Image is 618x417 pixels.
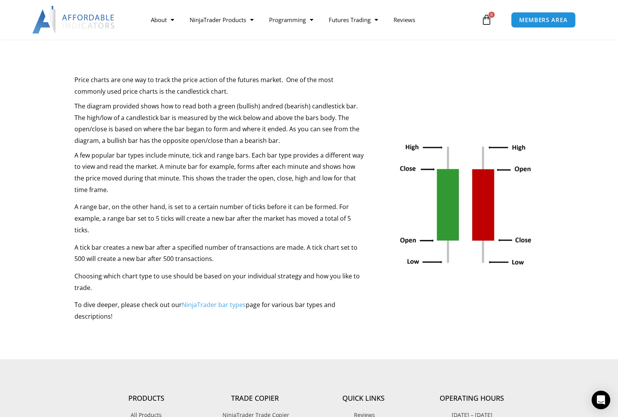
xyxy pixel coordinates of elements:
a: MEMBERS AREA [511,12,576,28]
a: Reviews [386,11,423,29]
h4: Operating Hours [418,394,526,403]
p: To dive deeper, please check out our page for various bar types and descriptions! [74,299,364,322]
a: About [143,11,182,29]
h4: Trade Copier [200,394,309,403]
span: 0 [489,12,495,18]
div: Open Intercom Messenger [592,391,610,409]
a: Futures Trading [321,11,386,29]
img: candlestick | Affordable Indicators – NinjaTrader [390,139,540,275]
p: Price charts are one way to track the price action of the futures market. One of the most commonl... [74,74,364,97]
h4: Products [92,394,200,403]
span: MEMBERS AREA [519,17,568,23]
a: Programming [261,11,321,29]
span: red (bearish) candlestick bar. The high/low of a candlestick bar is measured by the wick below an... [74,102,359,145]
p: A few popular bar types include minute, tick and range bars. Each bar type provides a different w... [74,150,364,196]
nav: Menu [143,11,479,29]
p: The diagram provided shows how to read both a green (bullish) and [74,101,364,147]
img: LogoAI | Affordable Indicators – NinjaTrader [32,6,116,34]
p: A tick bar creates a new bar after a specified number of transactions are made. A tick chart set ... [74,242,364,265]
h4: Quick Links [309,394,418,403]
a: 0 [470,9,504,31]
a: NinjaTrader bar types [182,300,246,309]
p: Choosing which chart type to use should be based on your individual strategy and how you like to ... [74,271,364,293]
a: NinjaTrader Products [182,11,261,29]
p: A range bar, on the other hand, is set to a certain number of ticks before it can be formed. For ... [74,201,364,236]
